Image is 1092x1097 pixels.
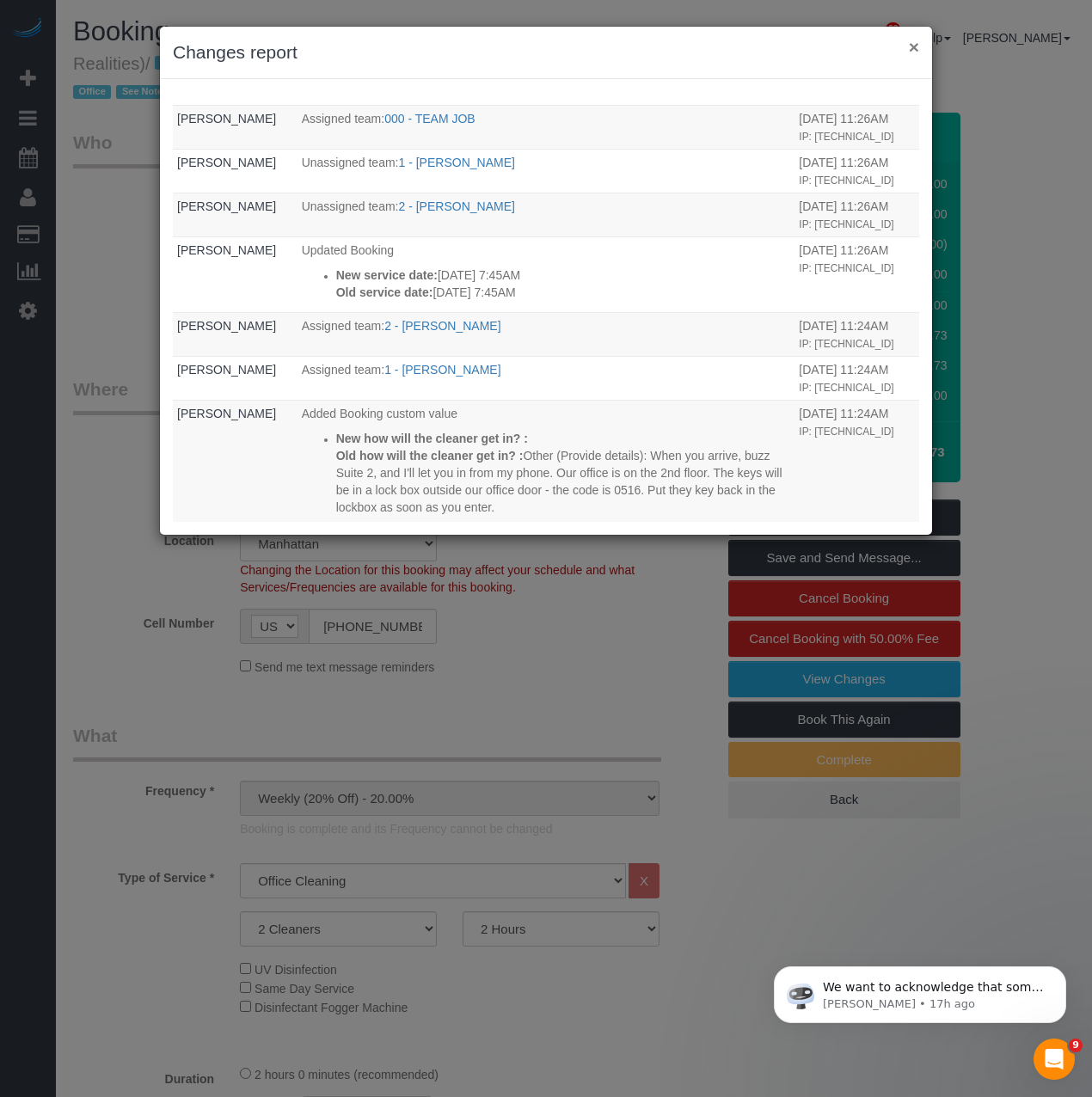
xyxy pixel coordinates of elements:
[799,131,893,143] small: IP: [TECHNICAL_ID]
[794,150,919,193] td: When
[336,447,791,516] p: Other (Provide details): When you arrive, buzz Suite 2, and I'll let you in from my phone. Our of...
[799,338,893,350] small: IP: [TECHNICAL_ID]
[302,363,385,377] span: Assigned team:
[336,267,791,284] p: [DATE] 7:45AM
[302,112,385,126] span: Assigned team:
[173,357,298,401] td: Who
[794,106,919,150] td: When
[298,357,795,401] td: What
[799,262,893,274] small: IP: [TECHNICAL_ID]
[177,319,276,333] a: [PERSON_NAME]
[298,150,795,193] td: What
[298,313,795,357] td: What
[177,112,276,126] a: [PERSON_NAME]
[336,285,433,299] strong: Old service date:
[177,243,276,257] a: [PERSON_NAME]
[336,284,791,301] p: [DATE] 7:45AM
[173,193,298,237] td: Who
[302,319,385,333] span: Assigned team:
[794,357,919,401] td: When
[177,407,276,420] a: [PERSON_NAME]
[177,199,276,213] a: [PERSON_NAME]
[173,401,298,528] td: Who
[298,401,795,528] td: What
[794,237,919,313] td: When
[799,218,893,230] small: IP: [TECHNICAL_ID]
[298,106,795,150] td: What
[302,243,394,257] span: Updated Booking
[173,313,298,357] td: Who
[298,193,795,237] td: What
[794,193,919,237] td: When
[384,112,475,126] a: 000 - TEAM JOB
[298,237,795,313] td: What
[799,175,893,187] small: IP: [TECHNICAL_ID]
[748,930,1092,1051] iframe: Intercom notifications message
[177,363,276,377] a: [PERSON_NAME]
[399,156,515,169] a: 1 - [PERSON_NAME]
[794,313,919,357] td: When
[1069,1039,1083,1052] span: 9
[75,66,297,82] p: Message from Ellie, sent 17h ago
[336,449,524,463] strong: Old how will the cleaner get in? :
[794,401,919,528] td: When
[1034,1039,1075,1080] iframe: Intercom live chat
[399,199,515,213] a: 2 - [PERSON_NAME]
[75,50,296,285] span: We want to acknowledge that some users may be experiencing lag or slower performance in our softw...
[173,150,298,193] td: Who
[302,407,457,420] span: Added Booking custom value
[302,156,399,169] span: Unassigned team:
[384,319,500,333] a: 2 - [PERSON_NAME]
[160,27,932,535] sui-modal: Changes report
[384,363,500,377] a: 1 - [PERSON_NAME]
[336,432,528,445] strong: New how will the cleaner get in? :
[799,382,893,394] small: IP: [TECHNICAL_ID]
[177,156,276,169] a: [PERSON_NAME]
[336,268,438,282] strong: New service date:
[302,199,399,213] span: Unassigned team:
[173,237,298,313] td: Who
[173,40,919,65] h3: Changes report
[799,426,893,438] small: IP: [TECHNICAL_ID]
[173,106,298,150] td: Who
[336,78,425,92] strong: Old staff notes:
[909,38,919,56] button: ×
